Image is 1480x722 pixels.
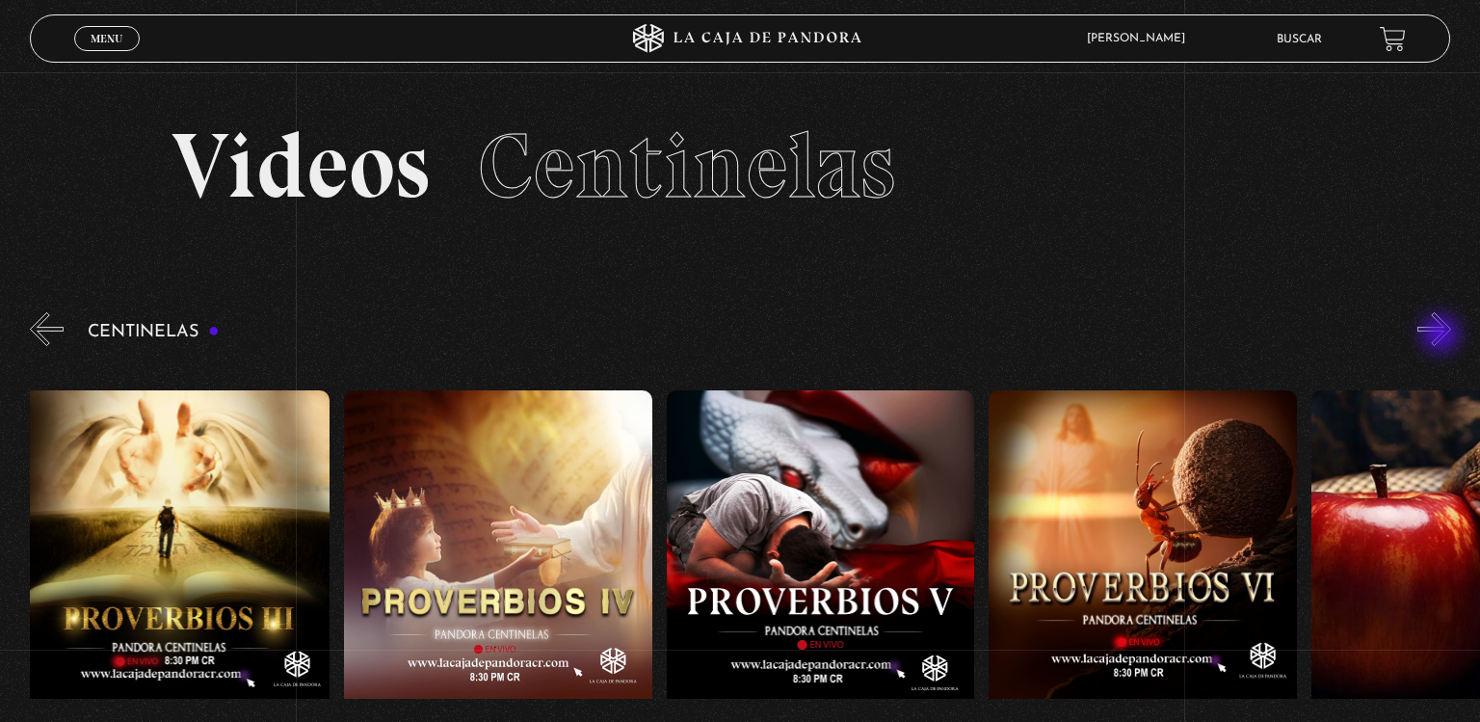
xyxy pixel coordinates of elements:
span: Menu [91,33,122,44]
span: [PERSON_NAME] [1077,33,1204,44]
a: View your shopping cart [1380,25,1406,51]
span: Centinelas [478,111,895,221]
button: Next [1417,312,1451,346]
button: Previous [30,312,64,346]
a: Buscar [1277,34,1322,45]
h2: Videos [172,120,1308,212]
span: Cerrar [85,49,130,63]
h3: Centinelas [88,323,220,341]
